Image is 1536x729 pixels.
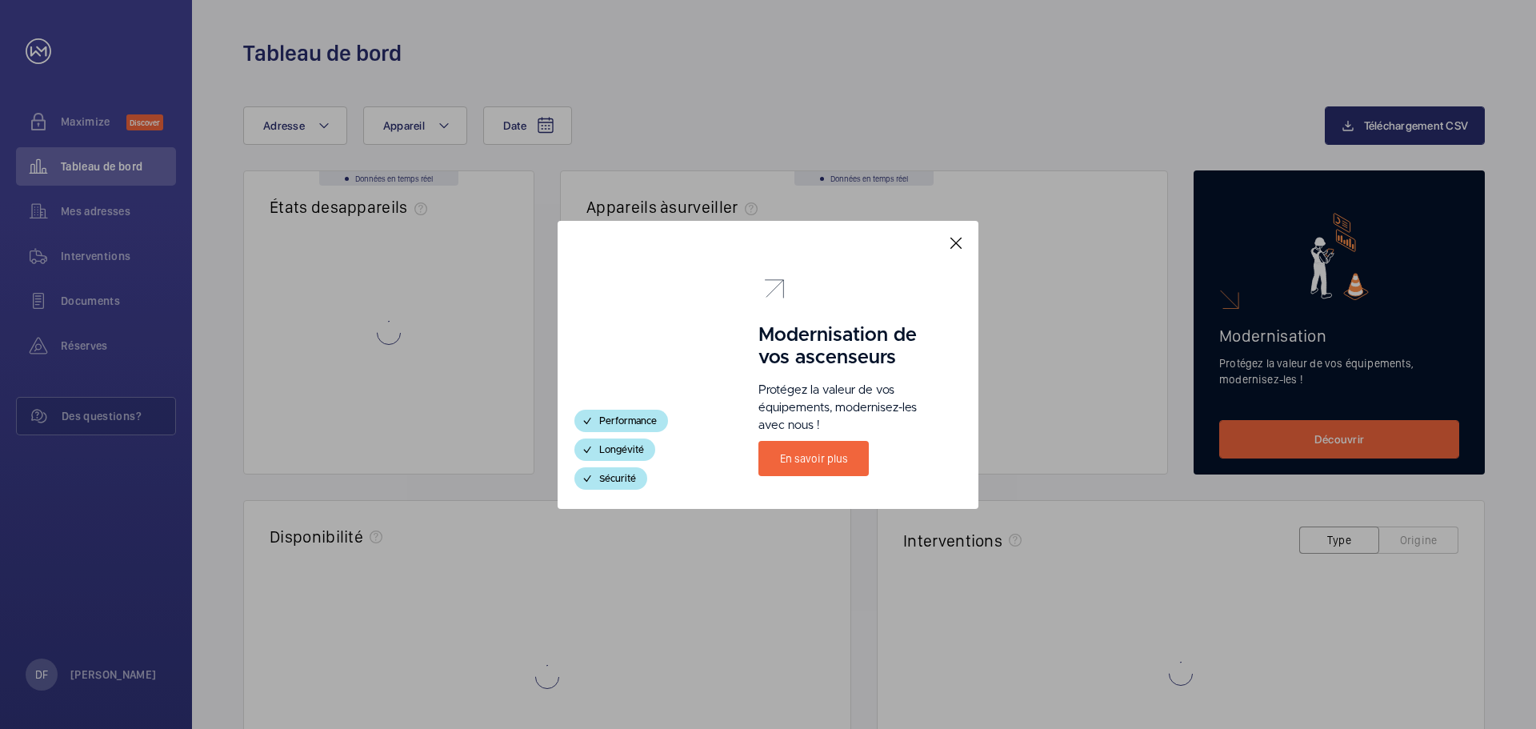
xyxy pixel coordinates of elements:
p: Protégez la valeur de vos équipements, modernisez-les avec nous ! [758,382,936,435]
div: Longévité [574,439,655,461]
h1: Modernisation de vos ascenseurs [758,324,936,369]
div: Performance [574,410,668,432]
a: En savoir plus [758,441,869,476]
div: Sécurité [574,467,647,490]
